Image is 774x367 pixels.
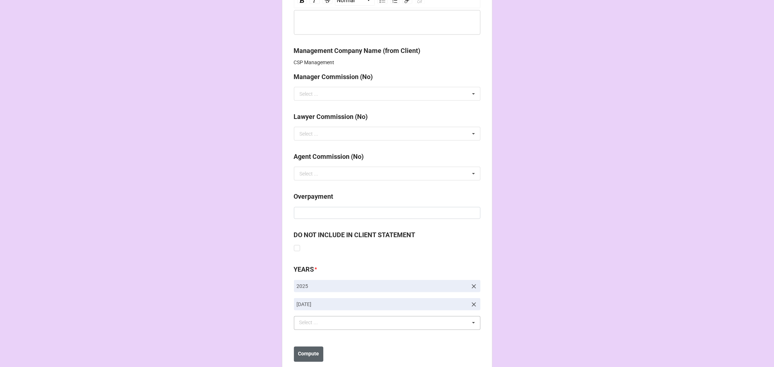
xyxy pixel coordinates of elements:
b: Compute [298,350,319,358]
label: Overpayment [294,191,333,202]
b: Management Company Name (from Client) [294,47,421,54]
div: Select ... [300,131,319,136]
label: DO NOT INCLUDE IN CLIENT STATEMENT [294,230,415,240]
label: YEARS [294,264,314,275]
p: [DATE] [297,301,467,308]
p: CSP Management [294,59,480,66]
label: Lawyer Commission (No) [294,112,368,122]
div: Select ... [300,91,319,96]
p: 2025 [297,283,467,290]
label: Manager Commission (No) [294,72,373,82]
button: Compute [294,347,323,362]
div: Select ... [298,319,329,327]
div: rdw-editor [298,18,477,26]
label: Agent Commission (No) [294,152,364,162]
div: Select ... [300,171,319,176]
